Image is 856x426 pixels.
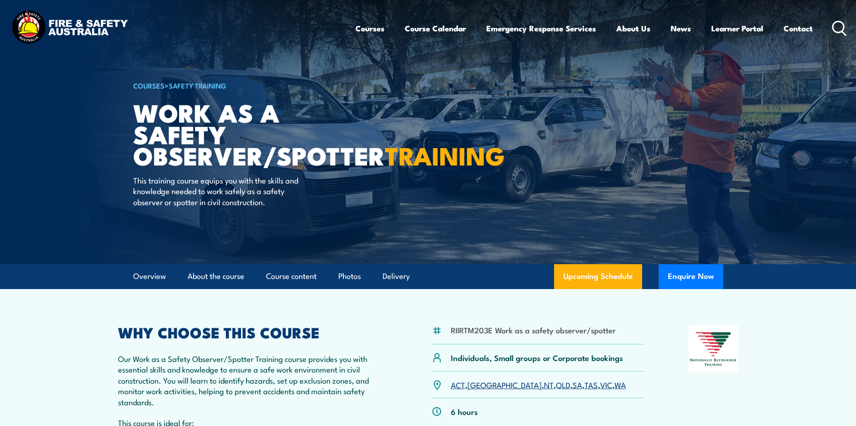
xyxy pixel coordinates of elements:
[169,80,226,90] a: Safety Training
[711,16,763,41] a: Learner Portal
[188,264,244,289] a: About the course
[467,379,542,390] a: [GEOGRAPHIC_DATA]
[133,101,361,166] h1: Work as a Safety Observer/Spotter
[338,264,361,289] a: Photos
[133,80,361,91] h6: >
[451,352,623,363] p: Individuals, Small groups or Corporate bookings
[573,379,582,390] a: SA
[266,264,317,289] a: Course content
[544,379,554,390] a: NT
[133,264,166,289] a: Overview
[133,80,165,90] a: COURSES
[451,406,478,417] p: 6 hours
[405,16,466,41] a: Course Calendar
[133,175,301,207] p: This training course equips you with the skills and knowledge needed to work safely as a safety o...
[451,379,626,390] p: , , , , , , ,
[600,379,612,390] a: VIC
[486,16,596,41] a: Emergency Response Services
[614,379,626,390] a: WA
[616,16,650,41] a: About Us
[118,325,387,338] h2: WHY CHOOSE THIS COURSE
[659,264,723,289] button: Enquire Now
[554,264,642,289] a: Upcoming Schedule
[671,16,691,41] a: News
[451,325,616,335] li: RIIRTM203E Work as a safety observer/spotter
[385,136,505,174] strong: TRAINING
[784,16,813,41] a: Contact
[451,379,465,390] a: ACT
[118,353,387,407] p: Our Work as a Safety Observer/Spotter Training course provides you with essential skills and know...
[355,16,384,41] a: Courses
[556,379,570,390] a: QLD
[689,325,738,373] img: Nationally Recognised Training logo.
[383,264,410,289] a: Delivery
[584,379,598,390] a: TAS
